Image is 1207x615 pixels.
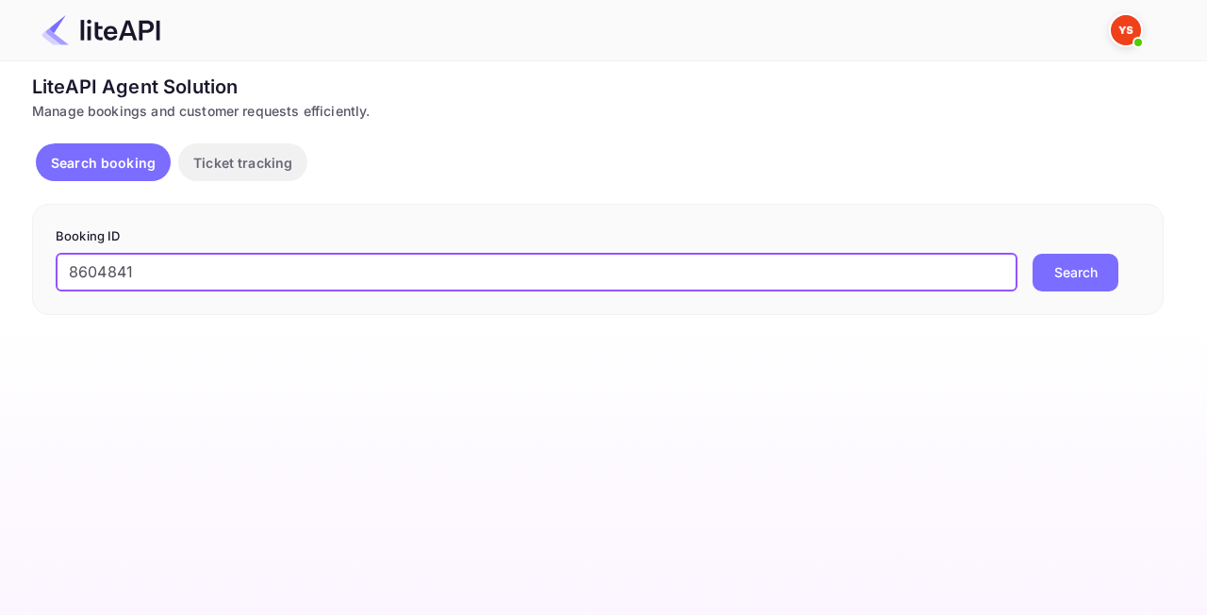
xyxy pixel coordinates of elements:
[1111,15,1141,45] img: Yandex Support
[193,153,292,173] p: Ticket tracking
[41,15,160,45] img: LiteAPI Logo
[32,73,1164,101] div: LiteAPI Agent Solution
[56,227,1140,246] p: Booking ID
[51,153,156,173] p: Search booking
[56,254,1017,291] input: Enter Booking ID (e.g., 63782194)
[1033,254,1118,291] button: Search
[32,101,1164,121] div: Manage bookings and customer requests efficiently.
